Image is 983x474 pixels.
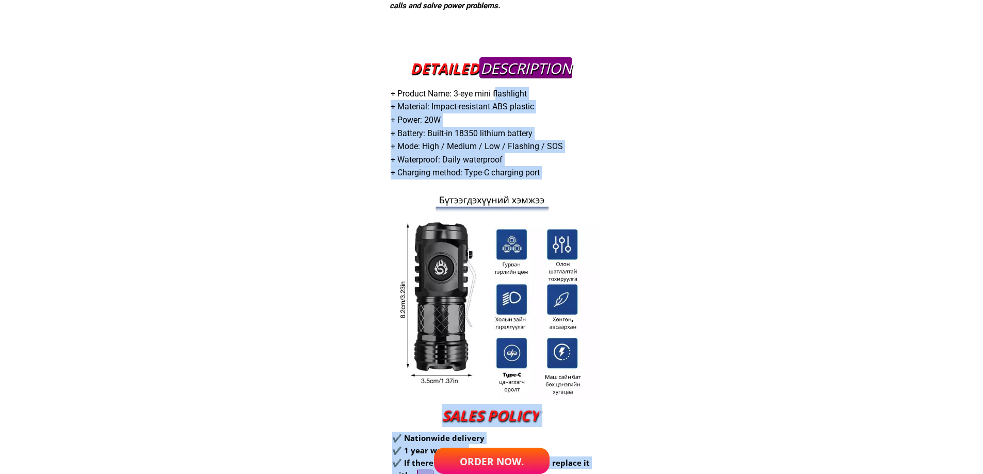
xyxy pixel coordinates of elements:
font: + Product Name: 3-eye mini flashlight [391,89,527,99]
font: + Power: 20W [391,115,441,125]
font: + Battery: Built-in 18350 lithium battery [391,128,533,138]
mark: DESCRIPTION [479,57,572,78]
font: + Mode: High / Medium / Low / Flashing / SOS [391,141,563,151]
font: DETAILED [410,57,572,78]
font: Order now. [460,455,524,468]
font: ✔️ 1 year warranty [392,445,467,455]
font: ✔️ Nationwide delivery [392,433,485,443]
font: + Waterproof: Daily waterproof [391,155,503,165]
font: + Material: Impact-resistant ABS plastic [391,102,534,111]
font: + Charging method: Type-C charging port [391,168,540,177]
font: SALES POLICY [442,405,539,425]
